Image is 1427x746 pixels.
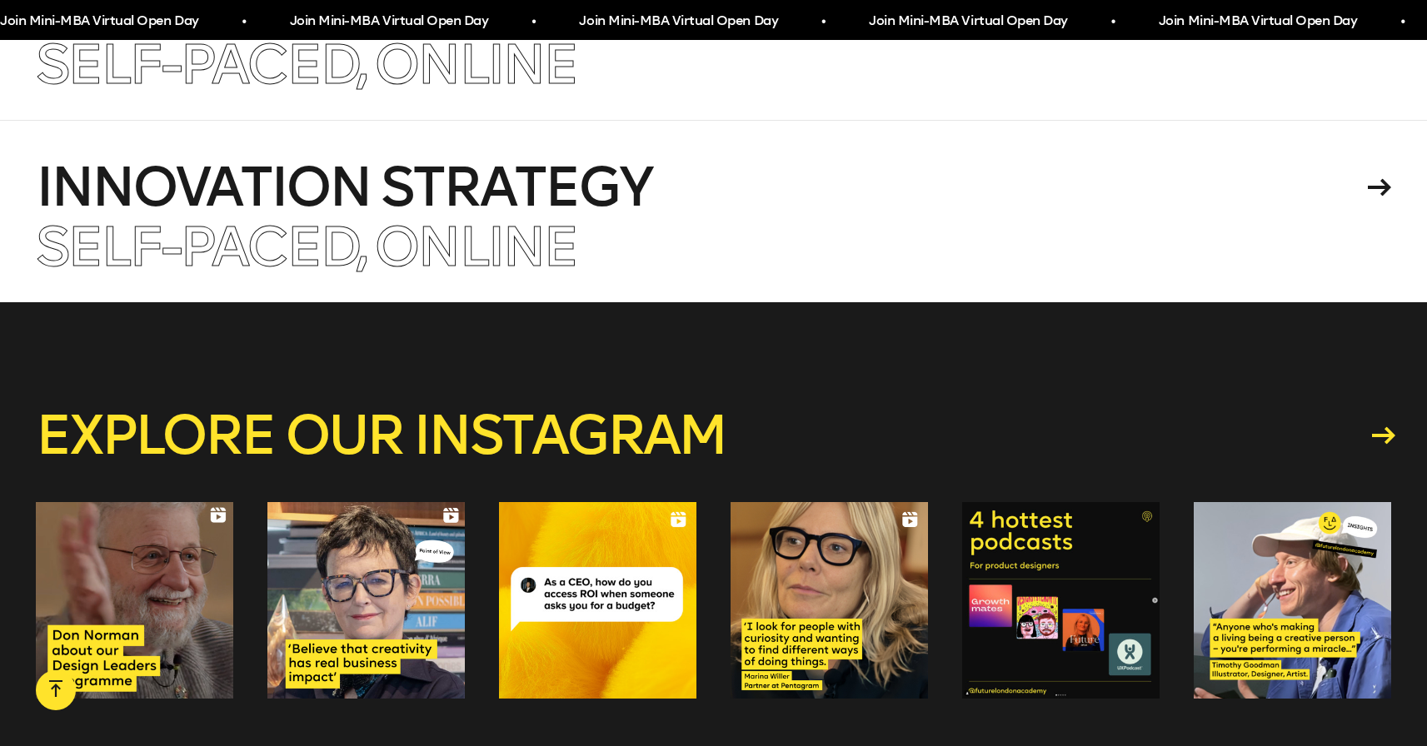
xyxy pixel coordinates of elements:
span: • [242,7,246,37]
span: Self-paced, Online [36,214,576,280]
a: Explore our instagram [36,409,1391,462]
span: • [1110,7,1115,37]
span: Self-paced, Online [36,32,576,97]
h4: Innovation Strategy [36,161,1362,214]
span: • [531,7,536,37]
span: • [821,7,825,37]
span: • [1400,7,1405,37]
